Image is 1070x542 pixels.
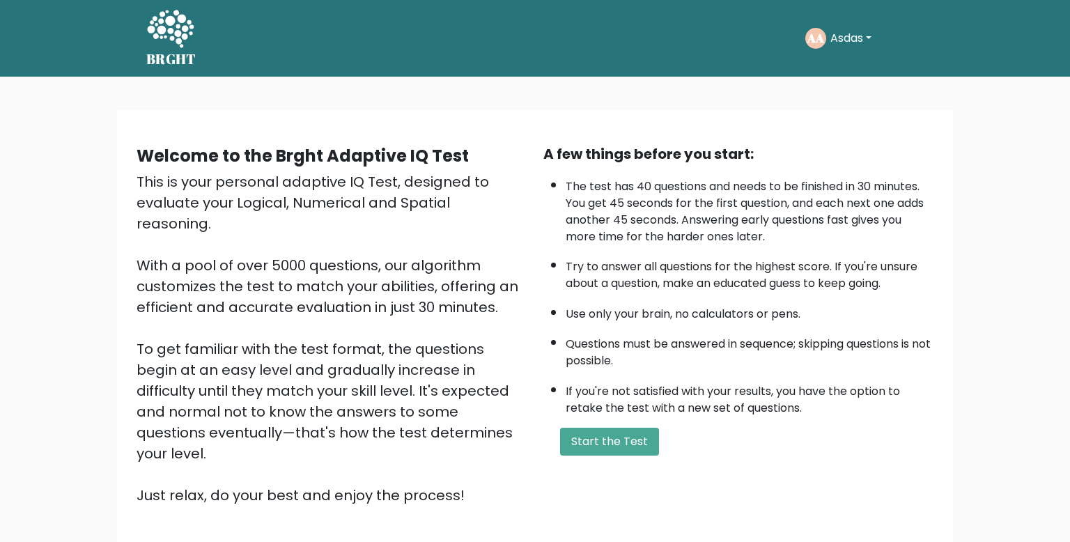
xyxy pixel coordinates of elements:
[146,51,196,68] h5: BRGHT
[566,251,933,292] li: Try to answer all questions for the highest score. If you're unsure about a question, make an edu...
[566,329,933,369] li: Questions must be answered in sequence; skipping questions is not possible.
[826,29,876,47] button: Asdas
[137,171,527,506] div: This is your personal adaptive IQ Test, designed to evaluate your Logical, Numerical and Spatial ...
[566,299,933,323] li: Use only your brain, no calculators or pens.
[566,171,933,245] li: The test has 40 questions and needs to be finished in 30 minutes. You get 45 seconds for the firs...
[566,376,933,417] li: If you're not satisfied with your results, you have the option to retake the test with a new set ...
[560,428,659,456] button: Start the Test
[807,30,824,46] text: AA
[146,6,196,71] a: BRGHT
[137,144,469,167] b: Welcome to the Brght Adaptive IQ Test
[543,144,933,164] div: A few things before you start:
